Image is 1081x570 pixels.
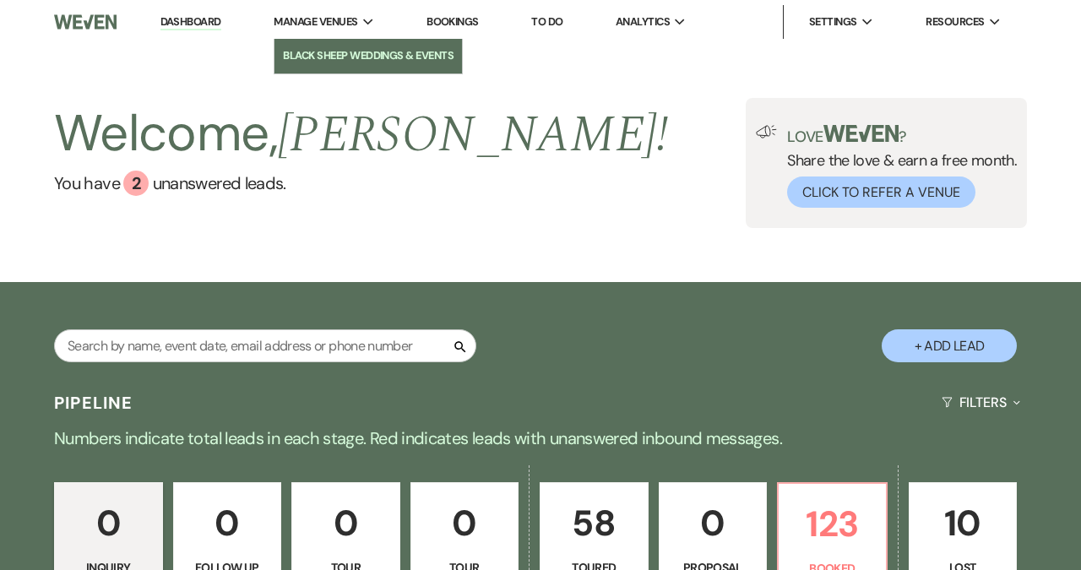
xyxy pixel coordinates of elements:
[616,14,670,30] span: Analytics
[274,39,462,73] a: Black Sheep Weddings & Events
[809,14,857,30] span: Settings
[789,496,876,552] p: 123
[787,176,975,208] button: Click to Refer a Venue
[935,380,1027,425] button: Filters
[54,391,133,415] h3: Pipeline
[551,495,638,551] p: 58
[274,14,357,30] span: Manage Venues
[787,125,1017,144] p: Love ?
[777,125,1017,208] div: Share the love & earn a free month.
[54,171,668,196] a: You have 2 unanswered leads.
[302,495,389,551] p: 0
[421,495,508,551] p: 0
[670,495,757,551] p: 0
[160,14,221,30] a: Dashboard
[426,14,479,29] a: Bookings
[920,495,1007,551] p: 10
[882,329,1017,362] button: + Add Lead
[283,47,454,64] li: Black Sheep Weddings & Events
[54,329,476,362] input: Search by name, event date, email address or phone number
[54,4,117,40] img: Weven Logo
[756,125,777,138] img: loud-speaker-illustration.svg
[123,171,149,196] div: 2
[65,495,152,551] p: 0
[926,14,984,30] span: Resources
[531,14,562,29] a: To Do
[823,125,899,142] img: weven-logo-green.svg
[54,98,668,171] h2: Welcome,
[184,495,271,551] p: 0
[278,96,668,174] span: [PERSON_NAME] !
